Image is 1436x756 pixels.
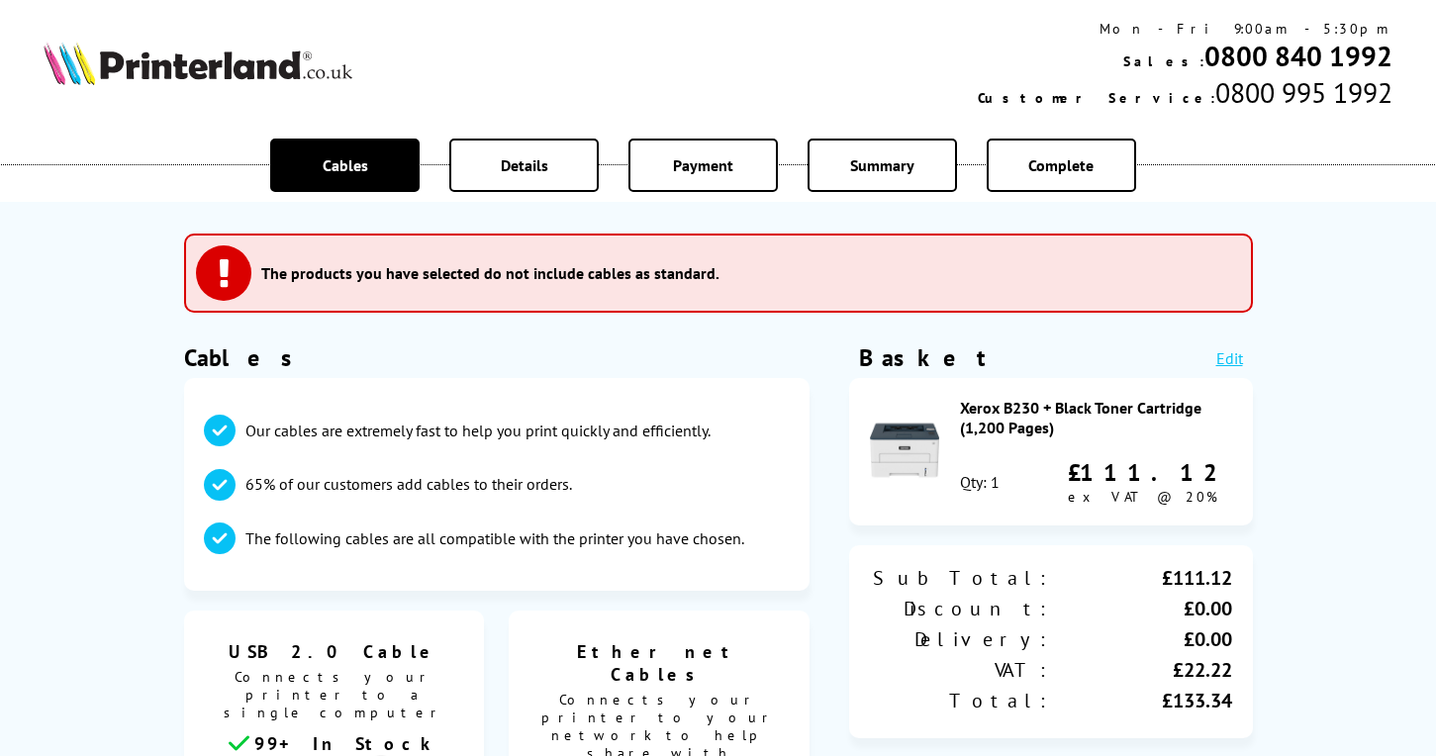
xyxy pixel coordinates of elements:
div: £0.00 [1051,596,1233,621]
div: £0.00 [1051,626,1233,652]
a: 0800 840 1992 [1204,38,1392,74]
div: £133.34 [1051,688,1233,713]
h3: The products you have selected do not include cables as standard. [261,263,719,283]
img: Printerland Logo [44,42,352,85]
div: Mon - Fri 9:00am - 5:30pm [978,20,1392,38]
span: Complete [1028,155,1094,175]
span: Sales: [1123,52,1204,70]
p: The following cables are all compatible with the printer you have chosen. [245,527,744,549]
p: 65% of our customers add cables to their orders. [245,473,572,495]
a: Edit [1216,348,1243,368]
span: USB 2.0 Cable [199,640,469,663]
img: Xerox B230 + Black Toner Cartridge (1,200 Pages) [870,416,939,485]
span: 99+ In Stock [254,732,438,755]
span: Ethernet Cables [524,640,794,686]
span: Customer Service: [978,89,1215,107]
div: Qty: 1 [960,472,1000,492]
p: Our cables are extremely fast to help you print quickly and efficiently. [245,420,711,441]
div: Total: [869,688,1051,713]
div: Delivery: [869,626,1051,652]
div: Xerox B230 + Black Toner Cartridge (1,200 Pages) [960,398,1233,437]
span: Cables [323,155,368,175]
div: Basket [859,342,988,373]
span: 0800 995 1992 [1215,74,1392,111]
div: VAT: [869,657,1051,683]
span: Payment [673,155,733,175]
span: Details [501,155,548,175]
div: Sub Total: [869,565,1051,591]
div: £22.22 [1051,657,1233,683]
div: Discount: [869,596,1051,621]
div: £111.12 [1068,457,1233,488]
div: £111.12 [1051,565,1233,591]
h1: Cables [184,342,810,373]
span: Summary [850,155,914,175]
span: ex VAT @ 20% [1068,488,1217,506]
span: Connects your printer to a single computer [194,663,474,731]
